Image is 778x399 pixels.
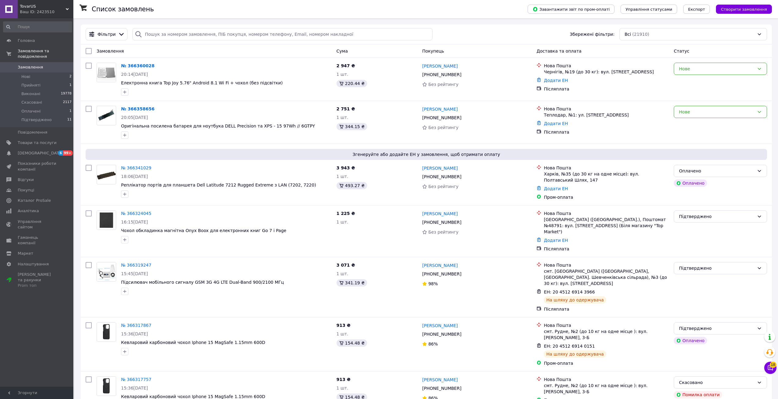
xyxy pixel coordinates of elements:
span: Каталог ProSale [18,198,51,203]
a: Додати ЕН [544,121,568,126]
a: Кевларовий карбоновий чохол Iphone 15 MagSafe 1.15mm 600D [121,394,265,399]
div: Підтверджено [679,213,754,220]
span: 15:45[DATE] [121,271,148,276]
div: 341.19 ₴ [337,279,367,286]
div: 493.27 ₴ [337,182,367,189]
span: Оплачені [21,109,41,114]
span: Управління статусами [625,7,672,12]
a: Фото товару [97,106,116,125]
span: 1 шт. [337,331,348,336]
span: Підтверджено [21,117,52,123]
span: Замовлення [18,65,43,70]
span: 1 шт. [337,174,348,179]
span: Без рейтингу [428,125,459,130]
span: 15:36[DATE] [121,331,148,336]
div: [PHONE_NUMBER] [421,113,463,122]
div: [PHONE_NUMBER] [421,218,463,227]
span: 1 шт. [337,115,348,120]
a: Фото товару [97,322,116,342]
div: Пром-оплата [544,194,669,200]
a: Реплікатор портів для планшета Dell Latitude 7212 Rugged Extreme з LAN (7202, 7220) [121,183,316,187]
div: смт. [GEOGRAPHIC_DATA] ([GEOGRAPHIC_DATA], [GEOGRAPHIC_DATA]. Шевченківська сільрада), №3 (до 30 ... [544,268,669,286]
img: Фото товару [97,168,116,182]
button: Експорт [683,5,710,14]
a: Додати ЕН [544,238,568,243]
span: Скасовані [21,100,42,105]
span: Прийняті [21,83,40,88]
a: № 366317867 [121,323,151,328]
span: 2 751 ₴ [337,106,355,111]
div: 344.15 ₴ [337,123,367,130]
button: Завантажити звіт по пром-оплаті [528,5,614,14]
a: Оригінальна посилена батарея для ноутбука DELL Precision та XPS - 15 97Wh // 6GTPY [121,124,315,128]
span: 15:36[DATE] [121,386,148,390]
a: № 366324045 [121,211,151,216]
span: Виконані [21,91,40,97]
a: [PERSON_NAME] [422,262,458,268]
span: 16:15[DATE] [121,220,148,224]
span: 86% [428,342,438,346]
span: Доставка та оплата [536,49,581,54]
a: № 366341029 [121,165,151,170]
div: Нова Пошта [544,262,669,268]
div: Оплачено [674,337,707,344]
span: 1 225 ₴ [337,211,355,216]
img: Фото товару [97,377,116,396]
a: Фото товару [97,376,116,396]
div: Підтверджено [679,325,754,332]
span: Управління сайтом [18,219,57,230]
div: Нове [679,65,754,72]
span: 1 шт. [337,72,348,77]
span: TovarUS [20,4,66,9]
div: Нова Пошта [544,322,669,328]
img: Фото товару [97,262,116,281]
a: Фото товару [97,63,116,82]
h1: Список замовлень [92,6,154,13]
a: [PERSON_NAME] [422,165,458,171]
div: Нова Пошта [544,210,669,216]
a: [PERSON_NAME] [422,211,458,217]
span: Нові [21,74,30,79]
div: [PHONE_NUMBER] [421,330,463,338]
span: ЕН: 20 4512 6914 0151 [544,344,595,349]
span: 3 071 ₴ [337,263,355,268]
span: Без рейтингу [428,230,459,235]
a: [PERSON_NAME] [422,323,458,329]
span: 20:14[DATE] [121,72,148,77]
a: Електронна книга Top Joy 5.76" Android 8.1 Wi Fi + чохол (без підсвітки) [121,80,283,85]
span: 20:05[DATE] [121,115,148,120]
span: Маркет [18,251,33,256]
div: Післяплата [544,86,669,92]
span: 1 [69,83,72,88]
span: 1 шт. [337,220,348,224]
div: Післяплата [544,246,669,252]
span: Замовлення [97,49,124,54]
a: Фото товару [97,165,116,184]
span: (21910) [632,32,649,37]
span: 11 [67,117,72,123]
span: Експорт [688,7,705,12]
span: 98% [428,281,438,286]
a: № 366317757 [121,377,151,382]
span: Гаманець компанії [18,235,57,246]
span: Товари та послуги [18,140,57,146]
span: 18 [770,362,776,368]
span: 2117 [63,100,72,105]
div: [PHONE_NUMBER] [421,270,463,278]
span: Всі [625,31,631,37]
div: Ваш ID: 2423510 [20,9,73,15]
span: Покупець [422,49,444,54]
a: [PERSON_NAME] [422,377,458,383]
div: Нова Пошта [544,165,669,171]
span: Замовлення та повідомлення [18,48,73,59]
span: Без рейтингу [428,184,459,189]
div: Оплачено [674,179,707,187]
a: Підсилювач мобільного сигналу GSM 3G 4G LTE Dual-Band 900/2100 МГц [121,280,284,285]
span: 913 ₴ [337,377,351,382]
div: Пром-оплата [544,360,669,366]
a: Фото товару [97,210,116,230]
